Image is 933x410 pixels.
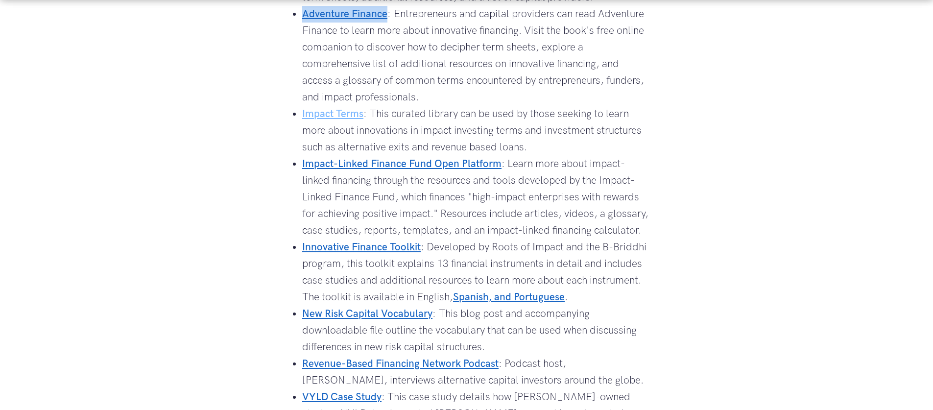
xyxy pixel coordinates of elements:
a: VYLD Case Study [302,391,382,403]
a: New Risk Capital Vocabulary [302,308,432,320]
li: : Learn more about impact-linked financing through the resources and tools developed by the Impac... [302,156,650,239]
li: : This curated library can be used by those seeking to learn more about innovations in impact inv... [302,106,650,156]
li: : Podcast host, [PERSON_NAME], interviews alternative capital investors around the globe. [302,356,650,389]
a: Adventure Finance [302,8,387,20]
a: Impact Terms [302,108,363,120]
li: : Developed by Roots of Impact and the B-Briddhi program, this toolkit explains 13 financial inst... [302,239,650,306]
a: Impact-Linked Finance Fund Open Platform [302,158,502,170]
li: : This blog post and accompanying downloadable file outline the vocabulary that can be used when ... [302,306,650,356]
a: Spanish, and Portuguese [453,291,565,303]
li: : Entrepreneurs and capital providers can read Adventure Finance to learn more about innovative f... [302,6,650,106]
a: Innovative Finance Toolkit [302,241,421,253]
a: Revenue-Based Financing Network Podcast [302,358,499,370]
